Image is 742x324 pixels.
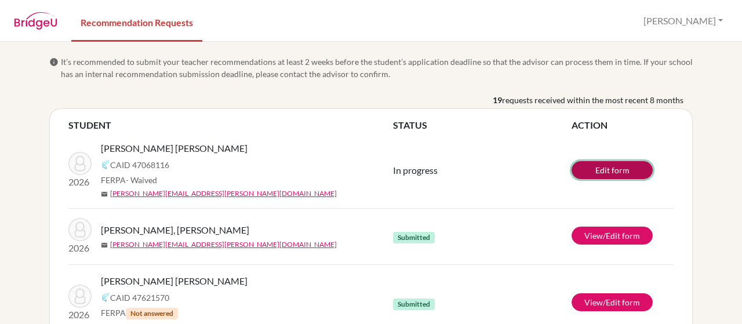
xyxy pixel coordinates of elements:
span: Submitted [393,298,435,310]
span: Not answered [126,308,178,319]
span: It’s recommended to submit your teacher recommendations at least 2 weeks before the student’s app... [61,56,693,80]
span: [PERSON_NAME] [PERSON_NAME] [101,141,248,155]
p: 2026 [68,241,92,255]
span: CAID 47621570 [110,292,169,304]
img: Navarro Miranda, Raul [68,285,92,308]
th: STATUS [393,118,572,132]
a: View/Edit form [572,293,653,311]
span: [PERSON_NAME], [PERSON_NAME] [101,223,249,237]
span: mail [101,191,108,198]
a: [PERSON_NAME][EMAIL_ADDRESS][PERSON_NAME][DOMAIN_NAME] [110,239,337,250]
img: BridgeU logo [14,12,57,30]
img: Santamaria Vargas, Daniela [68,152,92,175]
p: 2026 [68,308,92,322]
th: ACTION [572,118,674,132]
b: 19 [493,94,502,106]
a: Recommendation Requests [71,2,202,42]
a: View/Edit form [572,227,653,245]
span: Submitted [393,232,435,243]
img: Common App logo [101,160,110,169]
a: [PERSON_NAME][EMAIL_ADDRESS][PERSON_NAME][DOMAIN_NAME] [110,188,337,199]
span: In progress [393,165,438,176]
th: STUDENT [68,118,393,132]
span: FERPA [101,174,157,186]
span: CAID 47068116 [110,159,169,171]
img: Flores Morán, Fernanda Flores [68,218,92,241]
p: 2026 [68,175,92,189]
span: info [49,57,59,67]
span: mail [101,242,108,249]
img: Common App logo [101,293,110,302]
span: [PERSON_NAME] [PERSON_NAME] [101,274,248,288]
button: [PERSON_NAME] [638,10,728,32]
a: Edit form [572,161,653,179]
span: requests received within the most recent 8 months [502,94,683,106]
span: FERPA [101,307,178,319]
span: - Waived [126,175,157,185]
